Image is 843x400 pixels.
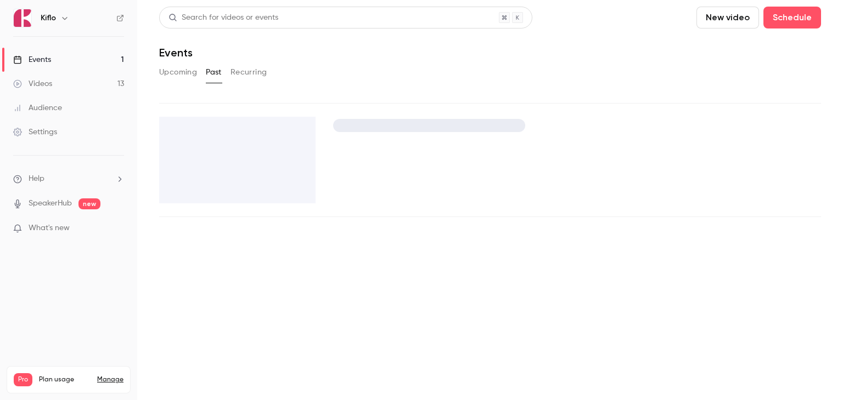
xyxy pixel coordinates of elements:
div: Videos [13,78,52,89]
li: help-dropdown-opener [13,173,124,185]
button: New video [696,7,759,28]
div: Settings [13,127,57,138]
h1: Events [159,46,193,59]
span: What's new [29,222,70,234]
span: new [78,198,100,209]
span: Help [29,173,44,185]
div: Search for videos or events [168,12,278,24]
button: Upcoming [159,64,197,81]
span: Pro [14,373,32,386]
img: Kiflo [14,9,31,27]
div: Events [13,54,51,65]
button: Past [206,64,222,81]
div: Audience [13,102,62,113]
a: SpeakerHub [29,198,72,209]
h6: Kiflo [41,13,56,24]
button: Schedule [763,7,821,28]
button: Recurring [231,64,267,81]
a: Manage [97,375,123,384]
span: Plan usage [39,375,91,384]
iframe: Noticeable Trigger [111,224,124,233]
